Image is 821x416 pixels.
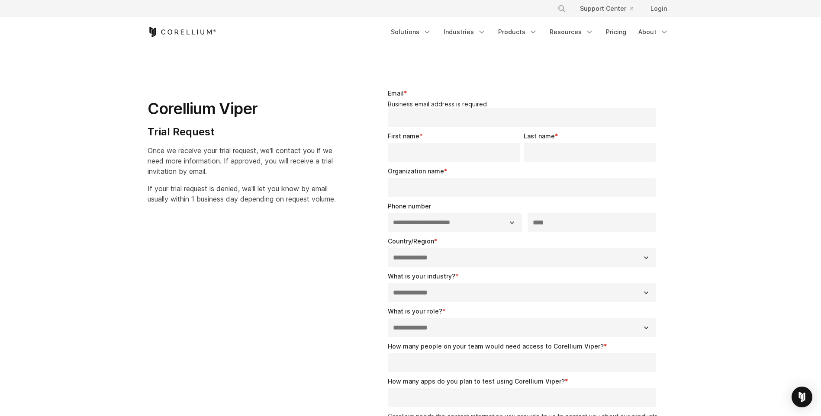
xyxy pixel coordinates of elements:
div: Navigation Menu [547,1,674,16]
a: Solutions [386,24,437,40]
a: Resources [544,24,599,40]
span: Organization name [388,167,444,175]
span: Once we receive your trial request, we'll contact you if we need more information. If approved, y... [148,146,333,176]
div: Navigation Menu [386,24,674,40]
span: How many apps do you plan to test using Corellium Viper? [388,378,565,385]
button: Search [554,1,570,16]
a: Corellium Home [148,27,216,37]
legend: Business email address is required [388,100,660,108]
span: Phone number [388,202,431,210]
span: Country/Region [388,237,434,245]
h4: Trial Request [148,125,336,138]
a: Products [493,24,543,40]
a: Support Center [573,1,640,16]
a: Pricing [601,24,631,40]
span: Email [388,90,404,97]
h1: Corellium Viper [148,99,336,118]
span: How many people on your team would need access to Corellium Viper? [388,342,604,350]
a: About [633,24,674,40]
a: Industries [438,24,491,40]
div: Open Intercom Messenger [792,387,812,407]
span: Last name [524,132,555,140]
span: If your trial request is denied, we'll let you know by email usually within 1 business day depend... [148,184,336,203]
a: Login [644,1,674,16]
span: First name [388,132,419,140]
span: What is your role? [388,307,442,315]
span: What is your industry? [388,272,455,280]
